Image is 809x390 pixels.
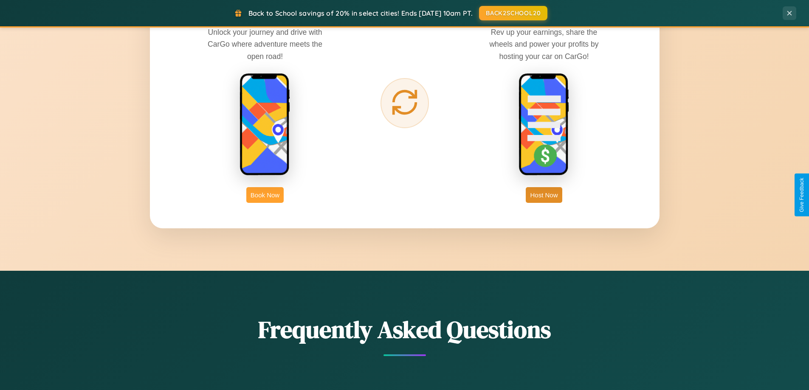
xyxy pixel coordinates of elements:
button: Host Now [526,187,562,203]
button: BACK2SCHOOL20 [479,6,547,20]
button: Book Now [246,187,284,203]
img: host phone [519,73,569,177]
p: Unlock your journey and drive with CarGo where adventure meets the open road! [201,26,329,62]
h2: Frequently Asked Questions [150,313,660,346]
span: Back to School savings of 20% in select cities! Ends [DATE] 10am PT. [248,9,473,17]
p: Rev up your earnings, share the wheels and power your profits by hosting your car on CarGo! [480,26,608,62]
img: rent phone [240,73,290,177]
div: Give Feedback [799,178,805,212]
